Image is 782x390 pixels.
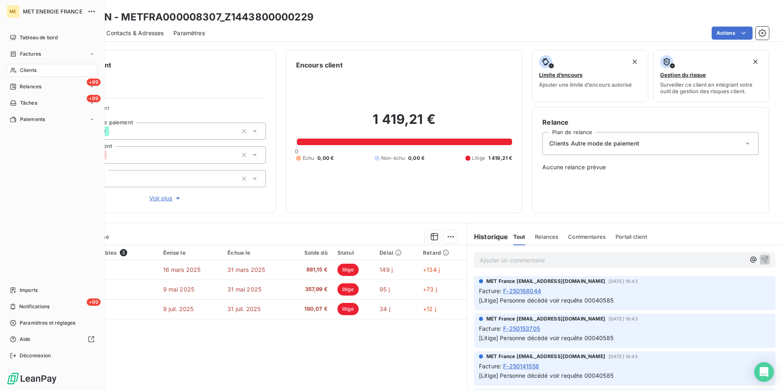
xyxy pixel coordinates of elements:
span: Ajouter une limite d’encours autorisé [539,81,632,88]
span: [Litige] Personne décédé voir requête 00040585 [479,372,613,379]
span: 357,99 € [292,285,328,294]
img: Logo LeanPay [7,372,57,385]
span: [Litige] Personne décédé voir requête 00040585 [479,297,613,304]
span: Litige [472,155,485,162]
span: 31 mars 2025 [227,266,265,273]
span: Échu [303,155,315,162]
span: 0,00 € [317,155,334,162]
button: Limite d’encoursAjouter une limite d’encours autorisé [532,50,648,102]
span: Notifications [19,303,49,310]
span: 34 j [380,305,390,312]
h6: Encours client [296,60,343,70]
span: Aucune relance prévue [542,163,759,171]
span: 180,07 € [292,305,328,313]
a: +99Tâches [7,96,98,110]
span: Tout [513,233,526,240]
span: 0,00 € [408,155,425,162]
span: Gestion du risque [660,72,706,78]
span: F-250141556 [503,362,539,370]
span: 881,15 € [292,266,328,274]
span: litige [337,264,359,276]
span: [DATE] 16:43 [609,316,638,321]
span: Portail client [616,233,647,240]
span: Surveiller ce client en intégrant votre outil de gestion des risques client. [660,81,762,94]
span: Voir plus [149,194,182,202]
span: Clients [20,67,36,74]
span: Tâches [20,99,37,107]
span: +99 [87,95,101,102]
span: [DATE] 16:43 [609,354,638,359]
span: Clients Autre mode de paiement [549,139,639,148]
span: Relances [535,233,558,240]
span: Propriétés Client [66,105,266,116]
h6: Informations client [49,60,266,70]
span: MET France [EMAIL_ADDRESS][DOMAIN_NAME] [486,278,605,285]
span: Relances [20,83,41,90]
span: MET ENERGIE FRANCE [23,8,83,15]
a: Tableau de bord [7,31,98,44]
span: +73 j [423,286,437,293]
span: Non-échu [381,155,405,162]
span: F-250153705 [503,324,540,333]
a: +99Relances [7,80,98,93]
h6: Relance [542,117,759,127]
span: Paramètres et réglages [20,319,75,327]
span: Facture : [479,362,501,370]
a: Factures [7,47,98,61]
span: 31 mai 2025 [227,286,261,293]
h6: Historique [467,232,508,242]
div: Pièces comptables [65,249,153,256]
button: Gestion du risqueSurveiller ce client en intégrant votre outil de gestion des risques client. [653,50,769,102]
input: Ajouter une valeur [107,151,113,159]
h3: NAUDIN - METFRA000008307_Z1443800000229 [72,10,314,25]
a: Aide [7,333,98,346]
h2: 1 419,21 € [296,111,512,136]
div: Échue le [227,249,282,256]
div: Émise le [163,249,218,256]
span: Imports [20,287,38,294]
span: MET France [EMAIL_ADDRESS][DOMAIN_NAME] [486,315,605,323]
span: +99 [87,298,101,306]
a: Imports [7,284,98,297]
span: 95 j [380,286,390,293]
span: litige [337,303,359,315]
div: Statut [337,249,370,256]
span: Factures [20,50,41,58]
a: Clients [7,64,98,77]
div: Solde dû [292,249,328,256]
span: +12 j [423,305,436,312]
div: ME [7,5,20,18]
div: Délai [380,249,413,256]
span: Commentaires [568,233,606,240]
span: Aide [20,336,31,343]
span: [DATE] 16:43 [609,279,638,284]
span: 0 [295,148,298,155]
a: Paiements [7,113,98,126]
span: litige [337,283,359,296]
span: F-250168044 [503,287,541,295]
a: Paramètres et réglages [7,316,98,329]
span: Limite d’encours [539,72,582,78]
span: Tableau de bord [20,34,58,41]
span: [Litige] Personne décédé voir requête 00040585 [479,334,613,341]
span: +134 j [423,266,440,273]
span: 3 [120,249,127,256]
span: Paramètres [173,29,205,37]
div: Retard [423,249,462,256]
input: Ajouter une valeur [109,128,116,135]
span: 9 juil. 2025 [163,305,194,312]
span: 16 mars 2025 [163,266,201,273]
span: 149 j [380,266,393,273]
span: +99 [87,78,101,86]
span: Facture : [479,324,501,333]
span: Facture : [479,287,501,295]
span: 1 419,21 € [488,155,512,162]
span: 31 juil. 2025 [227,305,261,312]
button: Actions [712,27,753,40]
div: Open Intercom Messenger [754,362,774,382]
span: Paiements [20,116,45,123]
span: MET France [EMAIL_ADDRESS][DOMAIN_NAME] [486,353,605,360]
span: Contacts & Adresses [106,29,164,37]
span: Déconnexion [20,352,51,359]
span: 9 mai 2025 [163,286,195,293]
